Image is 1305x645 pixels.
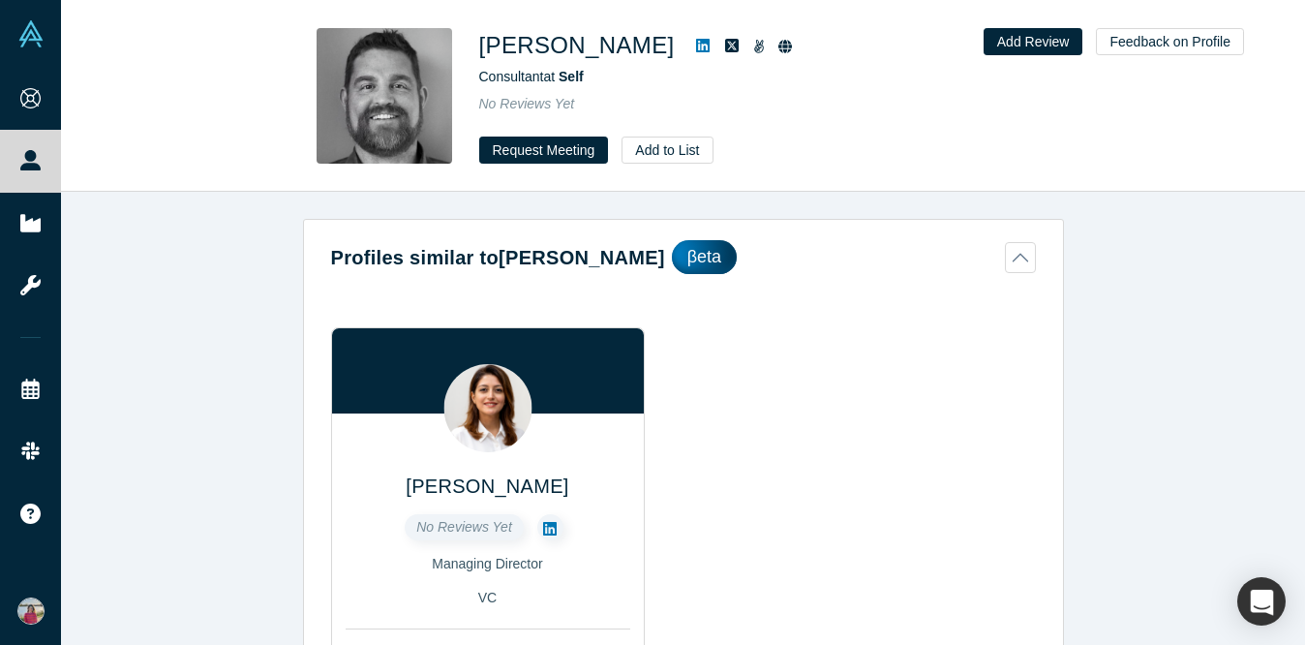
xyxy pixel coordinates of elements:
img: Saloni Gautam's Account [17,598,45,625]
button: Profiles similar to[PERSON_NAME]βeta [331,240,1036,274]
button: Add to List [622,137,713,164]
img: Michael Radigan's Profile Image [317,28,452,164]
a: [PERSON_NAME] [406,476,568,497]
h2: Profiles similar to [PERSON_NAME] [331,243,665,272]
span: No Reviews Yet [416,519,512,535]
span: Consultant at [479,69,584,84]
div: VC [346,588,630,608]
span: No Reviews Yet [479,96,575,111]
a: Self [559,69,584,84]
img: Alchemist Vault Logo [17,20,45,47]
h1: [PERSON_NAME] [479,28,675,63]
img: Selma Bahcivanoglu's Profile Image [443,364,531,452]
div: βeta [672,240,737,274]
button: Add Review [984,28,1083,55]
button: Request Meeting [479,137,609,164]
button: Feedback on Profile [1096,28,1244,55]
span: Managing Director [432,556,542,571]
